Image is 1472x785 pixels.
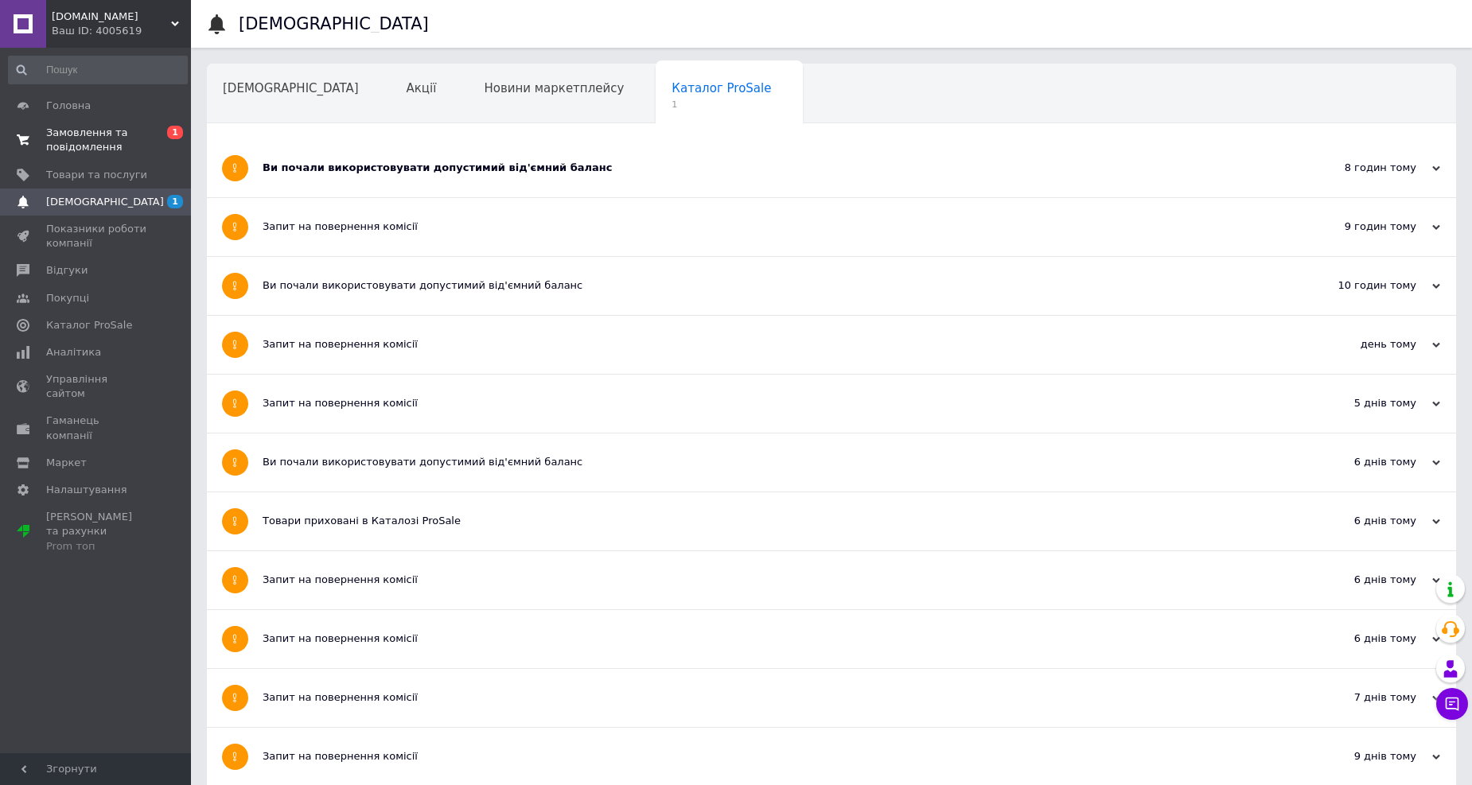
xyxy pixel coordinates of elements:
div: 6 днів тому [1281,631,1440,646]
span: Гаманець компанії [46,414,147,442]
span: Акції [407,81,437,95]
input: Пошук [8,56,188,84]
span: Покупці [46,291,89,305]
span: Каталог ProSale [672,81,771,95]
div: Ваш ID: 4005619 [52,24,191,38]
span: 1 [167,195,183,208]
h1: [DEMOGRAPHIC_DATA] [239,14,429,33]
span: [PERSON_NAME] та рахунки [46,510,147,554]
div: 5 днів тому [1281,396,1440,410]
span: 1 [167,126,183,139]
span: Новини маркетплейсу [484,81,624,95]
div: 6 днів тому [1281,455,1440,469]
div: Запит на повернення комісії [263,749,1281,764]
div: Ви почали використовувати допустимий від'ємний баланс [263,278,1281,293]
div: Запит на повернення комісії [263,631,1281,646]
span: [DEMOGRAPHIC_DATA] [46,195,164,209]
span: Головна [46,99,91,113]
span: Управління сайтом [46,372,147,401]
div: день тому [1281,337,1440,352]
div: 6 днів тому [1281,514,1440,528]
div: 9 годин тому [1281,220,1440,234]
div: Prom топ [46,539,147,554]
div: Запит на повернення комісії [263,573,1281,587]
span: [DEMOGRAPHIC_DATA] [223,81,359,95]
div: 9 днів тому [1281,749,1440,764]
span: Аналітика [46,345,101,359]
div: 10 годин тому [1281,278,1440,293]
span: Показники роботи компанії [46,222,147,251]
div: 7 днів тому [1281,690,1440,705]
span: Налаштування [46,483,127,497]
div: Ви почали використовувати допустимий від'ємний баланс [263,455,1281,469]
div: 8 годин тому [1281,161,1440,175]
div: Запит на повернення комісії [263,220,1281,234]
span: Товари та послуги [46,168,147,182]
div: Запит на повернення комісії [263,337,1281,352]
span: Каталог ProSale [46,318,132,332]
span: Відгуки [46,263,88,278]
div: Запит на повернення комісії [263,690,1281,705]
div: Ви почали використовувати допустимий від'ємний баланс [263,161,1281,175]
span: 1 [672,99,771,111]
div: Запит на повернення комісії [263,396,1281,410]
div: Товари приховані в Каталозі ProSale [263,514,1281,528]
div: 6 днів тому [1281,573,1440,587]
span: avt0.bid [52,10,171,24]
span: Замовлення та повідомлення [46,126,147,154]
span: Маркет [46,456,87,470]
button: Чат з покупцем [1436,688,1468,720]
